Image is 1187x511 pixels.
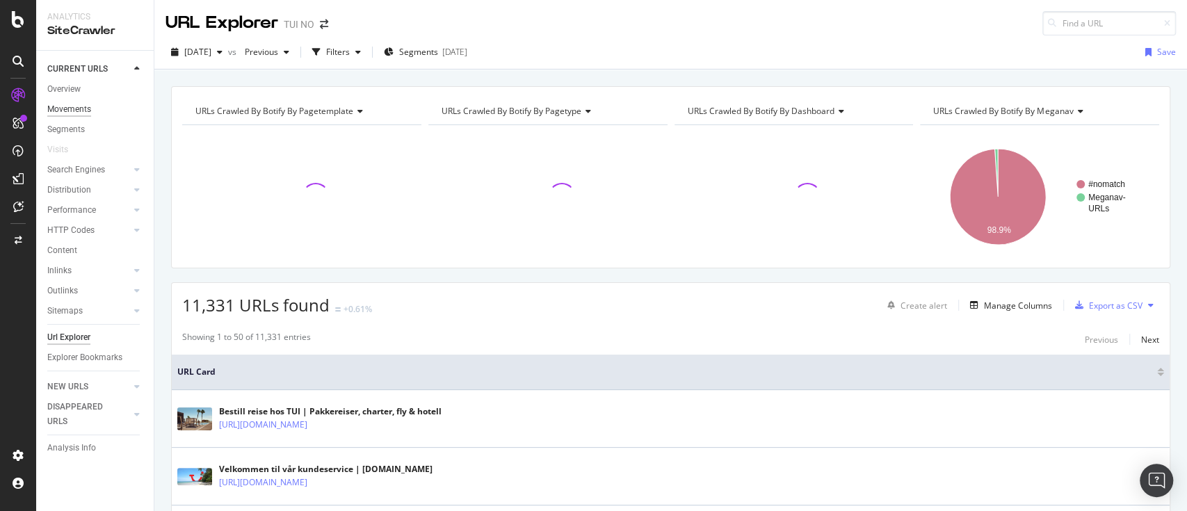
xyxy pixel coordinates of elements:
[47,122,85,137] div: Segments
[47,223,130,238] a: HTTP Codes
[47,203,130,218] a: Performance
[47,183,130,197] a: Distribution
[219,405,442,418] div: Bestill reise hos TUI | Pakkereiser, charter, fly & hotell
[177,366,1154,378] span: URL Card
[165,11,278,35] div: URL Explorer
[47,350,144,365] a: Explorer Bookmarks
[964,297,1052,314] button: Manage Columns
[1088,193,1125,202] text: Meganav-
[685,100,901,122] h4: URLs Crawled By Botify By dashboard
[987,225,1011,235] text: 98.9%
[1042,11,1176,35] input: Find a URL
[239,46,278,58] span: Previous
[239,41,295,63] button: Previous
[195,105,353,117] span: URLs Crawled By Botify By pagetemplate
[1088,204,1109,213] text: URLs
[399,46,438,58] span: Segments
[47,23,143,39] div: SiteCrawler
[177,407,212,430] img: main image
[47,203,96,218] div: Performance
[1069,294,1142,316] button: Export as CSV
[984,300,1052,311] div: Manage Columns
[47,82,81,97] div: Overview
[47,183,91,197] div: Distribution
[1140,41,1176,63] button: Save
[47,441,96,455] div: Analysis Info
[165,41,228,63] button: [DATE]
[307,41,366,63] button: Filters
[1141,334,1159,346] div: Next
[47,400,130,429] a: DISAPPEARED URLS
[47,330,90,345] div: Url Explorer
[47,400,118,429] div: DISAPPEARED URLS
[344,303,372,315] div: +0.61%
[47,163,105,177] div: Search Engines
[47,163,130,177] a: Search Engines
[47,223,95,238] div: HTTP Codes
[47,243,144,258] a: Content
[335,307,341,311] img: Equal
[182,331,311,348] div: Showing 1 to 50 of 11,331 entries
[442,46,467,58] div: [DATE]
[219,463,433,476] div: Velkommen til vår kundeservice | [DOMAIN_NAME]
[1089,300,1142,311] div: Export as CSV
[930,100,1147,122] h4: URLs Crawled By Botify By meganav
[920,136,1156,257] svg: A chart.
[177,468,212,485] img: main image
[47,143,68,157] div: Visits
[442,105,581,117] span: URLs Crawled By Botify By pagetype
[439,100,655,122] h4: URLs Crawled By Botify By pagetype
[47,284,130,298] a: Outlinks
[47,62,108,76] div: CURRENT URLS
[47,82,144,97] a: Overview
[47,243,77,258] div: Content
[47,350,122,365] div: Explorer Bookmarks
[47,263,130,278] a: Inlinks
[47,102,144,117] a: Movements
[193,100,409,122] h4: URLs Crawled By Botify By pagetemplate
[933,105,1073,117] span: URLs Crawled By Botify By meganav
[47,330,144,345] a: Url Explorer
[901,300,947,311] div: Create alert
[1157,46,1176,58] div: Save
[1141,331,1159,348] button: Next
[219,418,307,432] a: [URL][DOMAIN_NAME]
[47,122,144,137] a: Segments
[1140,464,1173,497] div: Open Intercom Messenger
[47,263,72,278] div: Inlinks
[47,380,130,394] a: NEW URLS
[378,41,473,63] button: Segments[DATE]
[688,105,834,117] span: URLs Crawled By Botify By dashboard
[47,102,91,117] div: Movements
[47,284,78,298] div: Outlinks
[47,62,130,76] a: CURRENT URLS
[228,46,239,58] span: vs
[326,46,350,58] div: Filters
[219,476,307,489] a: [URL][DOMAIN_NAME]
[284,17,314,31] div: TUI NO
[1085,331,1118,348] button: Previous
[47,11,143,23] div: Analytics
[320,19,328,29] div: arrow-right-arrow-left
[1085,334,1118,346] div: Previous
[182,293,330,316] span: 11,331 URLs found
[184,46,211,58] span: 2025 Sep. 16th
[882,294,947,316] button: Create alert
[47,304,130,318] a: Sitemaps
[47,380,88,394] div: NEW URLS
[1088,179,1125,189] text: #nomatch
[47,441,144,455] a: Analysis Info
[47,304,83,318] div: Sitemaps
[47,143,82,157] a: Visits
